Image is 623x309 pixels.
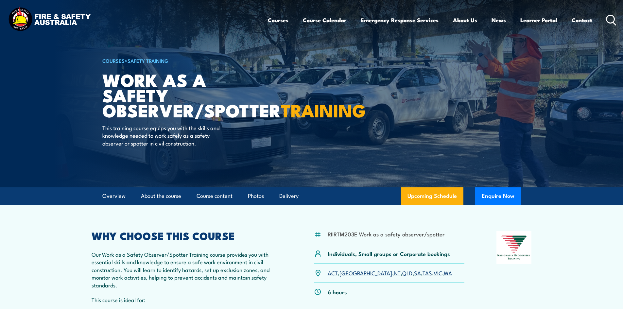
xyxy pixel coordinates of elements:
[453,11,477,29] a: About Us
[492,11,506,29] a: News
[92,296,283,303] p: This course is ideal for:
[520,11,557,29] a: Learner Portal
[402,269,412,277] a: QLD
[281,96,366,123] strong: TRAINING
[328,269,338,277] a: ACT
[414,269,421,277] a: SA
[248,187,264,205] a: Photos
[268,11,288,29] a: Courses
[401,187,463,205] a: Upcoming Schedule
[303,11,346,29] a: Course Calendar
[279,187,299,205] a: Delivery
[102,72,264,118] h1: Work as a Safety Observer/Spotter
[496,231,532,264] img: Nationally Recognised Training logo.
[328,230,445,238] li: RIIRTM203E Work as a safety observer/spotter
[361,11,439,29] a: Emergency Response Services
[423,269,432,277] a: TAS
[434,269,442,277] a: VIC
[339,269,392,277] a: [GEOGRAPHIC_DATA]
[102,57,125,64] a: COURSES
[102,187,126,205] a: Overview
[328,269,452,277] p: , , , , , , ,
[141,187,181,205] a: About the course
[102,124,222,147] p: This training course equips you with the skills and knowledge needed to work safely as a safety o...
[328,250,450,257] p: Individuals, Small groups or Corporate bookings
[197,187,233,205] a: Course content
[444,269,452,277] a: WA
[128,57,168,64] a: Safety Training
[475,187,521,205] button: Enquire Now
[572,11,592,29] a: Contact
[102,57,264,64] h6: >
[92,231,283,240] h2: WHY CHOOSE THIS COURSE
[92,250,283,289] p: Our Work as a Safety Observer/Spotter Training course provides you with essential skills and know...
[328,288,347,296] p: 6 hours
[394,269,401,277] a: NT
